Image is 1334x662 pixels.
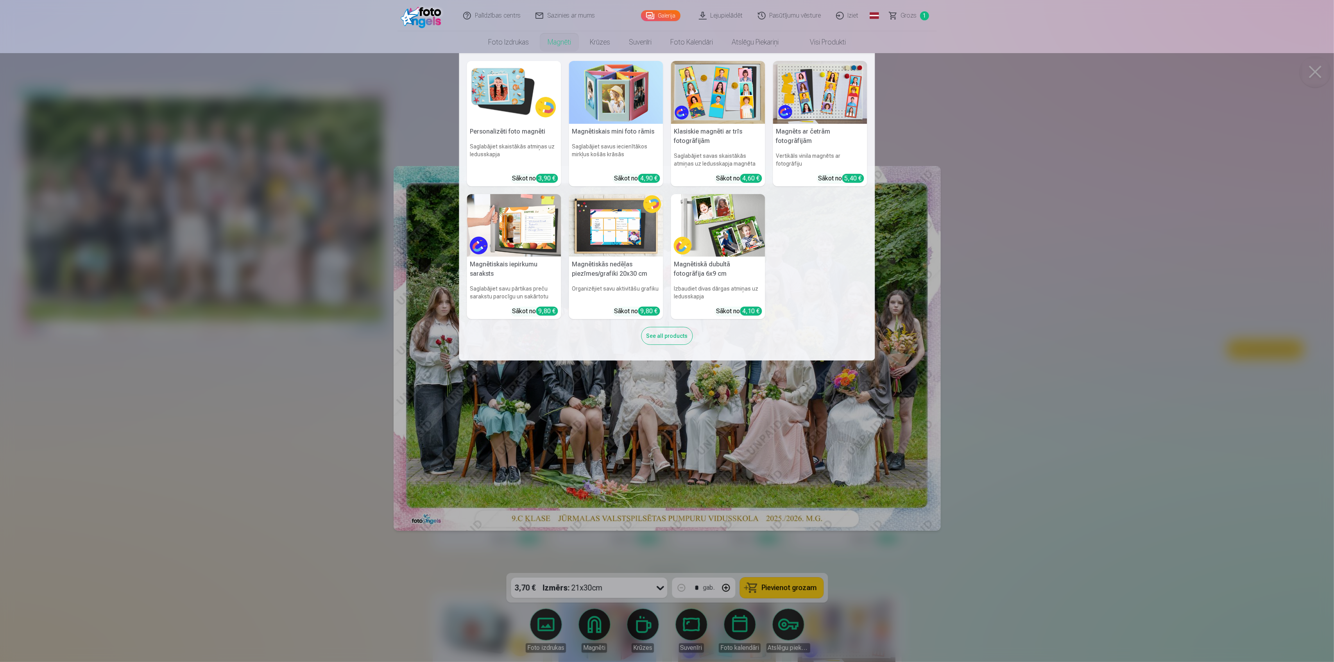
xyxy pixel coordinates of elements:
[671,282,765,303] h6: Izbaudiet divas dārgas atmiņas uz ledusskapja
[569,61,663,124] img: Magnētiskais mini foto rāmis
[773,61,867,124] img: Magnēts ar četrām fotogrāfijām
[569,139,663,171] h6: Saglabājiet savus iecienītākos mirkļus košās krāsās
[641,327,693,345] div: See all products
[569,124,663,139] h5: Magnētiskais mini foto rāmis
[512,174,558,183] div: Sākot no
[818,174,864,183] div: Sākot no
[569,194,663,319] a: Magnētiskās nedēļas piezīmes/grafiki 20x30 cmMagnētiskās nedēļas piezīmes/grafiki 20x30 cmOrganiz...
[773,149,867,171] h6: Vertikāls vinila magnēts ar fotogrāfiju
[773,124,867,149] h5: Magnēts ar četrām fotogrāfijām
[842,174,864,183] div: 5,40 €
[641,331,693,339] a: See all products
[467,124,561,139] h5: Personalizēti foto magnēti
[614,307,660,316] div: Sākot no
[661,31,722,53] a: Foto kalendāri
[467,61,561,186] a: Personalizēti foto magnētiPersonalizēti foto magnētiSaglabājiet skaistākās atmiņas uz ledusskapja...
[467,282,561,303] h6: Saglabājiet savu pārtikas preču sarakstu parocīgu un sakārtotu
[671,149,765,171] h6: Saglabājiet savas skaistākās atmiņas uz ledusskapja magnēta
[536,174,558,183] div: 3,90 €
[569,257,663,282] h5: Magnētiskās nedēļas piezīmes/grafiki 20x30 cm
[901,11,917,20] span: Grozs
[569,282,663,303] h6: Organizējiet savu aktivitāšu grafiku
[467,61,561,124] img: Personalizēti foto magnēti
[671,257,765,282] h5: Magnētiskā dubultā fotogrāfija 6x9 cm
[620,31,661,53] a: Suvenīri
[722,31,788,53] a: Atslēgu piekariņi
[479,31,538,53] a: Foto izdrukas
[467,139,561,171] h6: Saglabājiet skaistākās atmiņas uz ledusskapja
[671,124,765,149] h5: Klasiskie magnēti ar trīs fotogrāfijām
[638,174,660,183] div: 4,90 €
[538,31,580,53] a: Magnēti
[641,10,680,21] a: Galerija
[671,61,765,124] img: Klasiskie magnēti ar trīs fotogrāfijām
[740,174,762,183] div: 4,60 €
[401,3,446,28] img: /fa3
[512,307,558,316] div: Sākot no
[638,307,660,316] div: 9,80 €
[467,194,561,319] a: Magnētiskais iepirkumu sarakstsMagnētiskais iepirkumu sarakstsSaglabājiet savu pārtikas preču sar...
[614,174,660,183] div: Sākot no
[467,257,561,282] h5: Magnētiskais iepirkumu saraksts
[716,174,762,183] div: Sākot no
[920,11,929,20] span: 1
[740,307,762,316] div: 4,10 €
[536,307,558,316] div: 9,80 €
[671,61,765,186] a: Klasiskie magnēti ar trīs fotogrāfijāmKlasiskie magnēti ar trīs fotogrāfijāmSaglabājiet savas ska...
[788,31,855,53] a: Visi produkti
[671,194,765,319] a: Magnētiskā dubultā fotogrāfija 6x9 cmMagnētiskā dubultā fotogrāfija 6x9 cmIzbaudiet divas dārgas ...
[467,194,561,257] img: Magnētiskais iepirkumu saraksts
[569,61,663,186] a: Magnētiskais mini foto rāmisMagnētiskais mini foto rāmisSaglabājiet savus iecienītākos mirkļus ko...
[716,307,762,316] div: Sākot no
[580,31,620,53] a: Krūzes
[773,61,867,186] a: Magnēts ar četrām fotogrāfijāmMagnēts ar četrām fotogrāfijāmVertikāls vinila magnēts ar fotogrāfi...
[569,194,663,257] img: Magnētiskās nedēļas piezīmes/grafiki 20x30 cm
[671,194,765,257] img: Magnētiskā dubultā fotogrāfija 6x9 cm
